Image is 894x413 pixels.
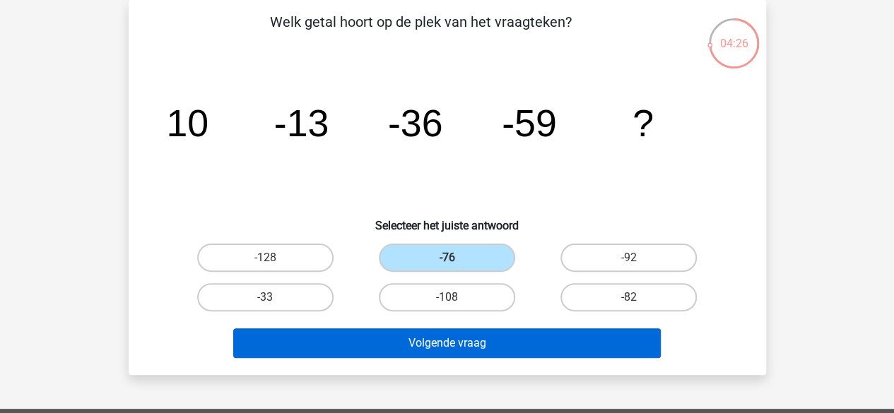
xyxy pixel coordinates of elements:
[387,102,442,144] tspan: -36
[379,244,515,272] label: -76
[274,102,329,144] tspan: -13
[502,102,557,144] tspan: -59
[197,244,334,272] label: -128
[197,283,334,311] label: -33
[233,328,661,358] button: Volgende vraag
[633,102,654,144] tspan: ?
[151,11,690,54] p: Welk getal hoort op de plek van het vraagteken?
[560,244,697,272] label: -92
[151,208,743,232] h6: Selecteer het juiste antwoord
[379,283,515,311] label: -108
[166,102,208,144] tspan: 10
[707,17,760,52] div: 04:26
[560,283,697,311] label: -82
